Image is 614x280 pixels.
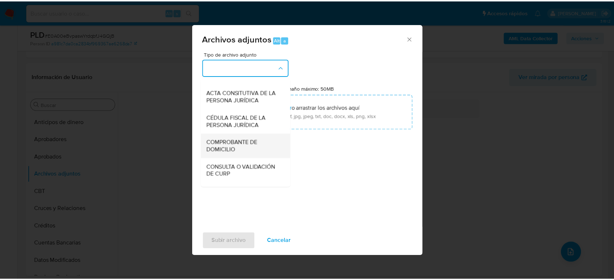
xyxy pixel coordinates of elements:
span: ANTECEDENTES [209,72,251,79]
span: COMPROBANTE DE DOMICILIO [209,139,283,153]
button: Cancelar [260,232,303,250]
span: CONSULTA O VALIDACIÓN DE CURP [209,163,283,178]
span: Alt [276,36,282,43]
span: ACTA CONSITUTIVA DE LA PERSONA JURÍDICA [209,89,283,104]
button: Cerrar [410,35,416,41]
label: Tamaño máximo: 50MB [285,85,337,91]
span: Tipo de archivo adjunto [206,51,293,56]
span: CÉDULA FISCAL DE LA PERSONA JURÍDICA [209,114,283,128]
span: Cancelar [270,233,294,249]
span: a [286,36,289,43]
span: Archivos adjuntos [204,32,274,45]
